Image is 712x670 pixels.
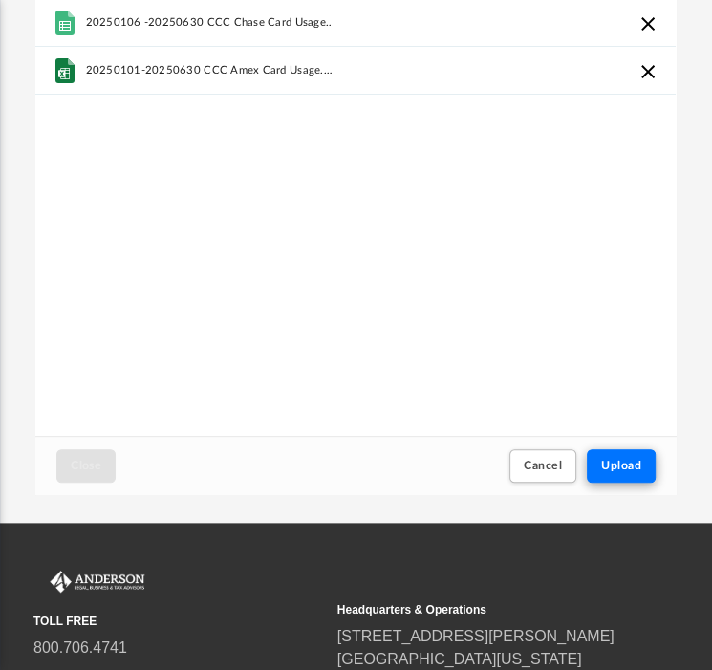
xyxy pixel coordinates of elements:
[337,651,582,667] a: [GEOGRAPHIC_DATA][US_STATE]
[601,460,641,471] span: Upload
[637,12,660,35] button: Cancel this upload
[337,628,615,644] a: [STREET_ADDRESS][PERSON_NAME]
[56,449,116,483] button: Close
[337,601,628,618] small: Headquarters & Operations
[86,16,337,29] span: 20250106 -20250630 CCC Chase Card Usage.csv
[86,64,337,76] span: 20250101-20250630 CCC Amex Card Usage.xlsx
[33,571,148,593] img: Anderson Advisors Platinum Portal
[587,449,656,483] button: Upload
[33,613,324,630] small: TOLL FREE
[509,449,576,483] button: Cancel
[637,60,660,83] button: Cancel this upload
[524,460,562,471] span: Cancel
[33,639,127,656] a: 800.706.4741
[71,460,101,471] span: Close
